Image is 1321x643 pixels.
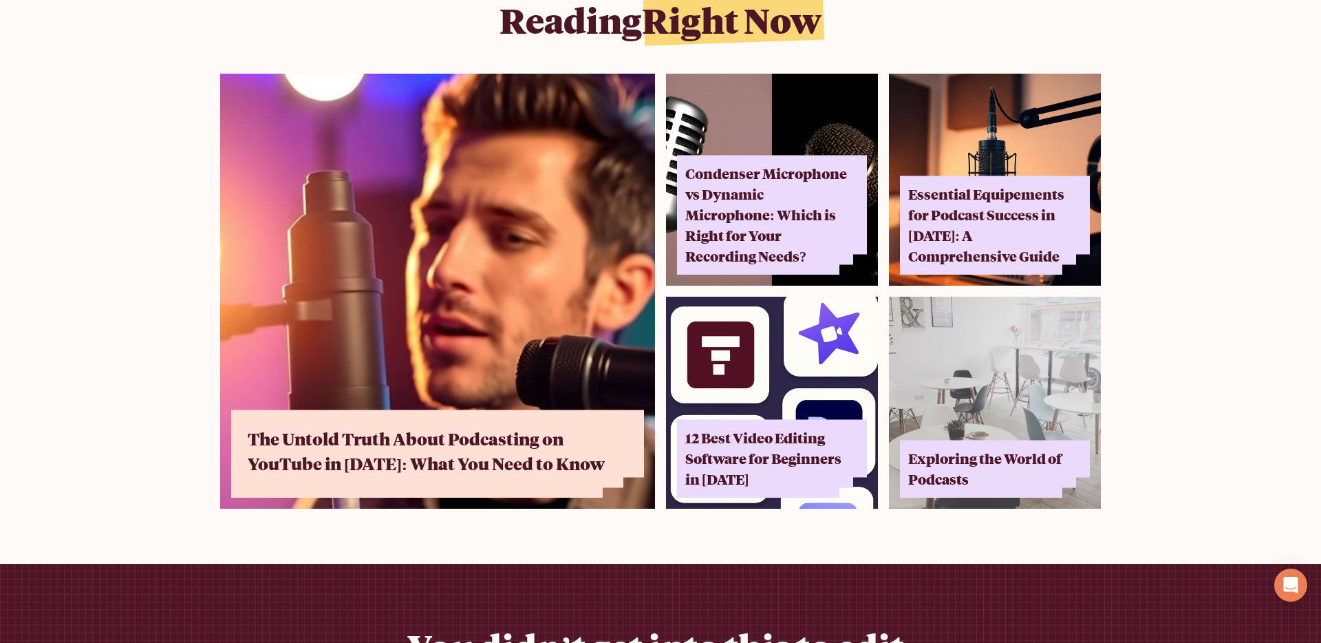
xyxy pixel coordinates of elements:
[220,74,655,509] a: The Untold Truth About Podcasting on YouTube in [DATE]: What You Need to Know
[889,74,1101,286] a: Essential Equipements for Podcast Success in [DATE]: A Comprehensive Guide
[889,74,1101,286] img: Essential Equipements for Podcast Success in 2025: A Comprehensive Guide
[666,297,878,509] a: 12 Best Video Editing Software for Beginners in [DATE]
[220,74,655,509] img: The Untold Truth About Podcasting on YouTube in 2025: What You Need to Know
[889,297,1101,509] img: Exploring the World of Podcasts
[908,184,1073,266] div: Essential Equipements for Podcast Success in [DATE]: A Comprehensive Guide
[666,297,878,509] img: 12 Best Video Editing Software for Beginners in 2025
[248,426,619,476] div: The Untold Truth About Podcasting on YouTube in [DATE]: What You Need to Know
[1274,569,1307,602] div: Open Intercom Messenger
[685,163,850,266] div: Condenser Microphone vs Dynamic Microphone: Which is Right for Your Recording Needs?
[908,448,1073,489] div: Exploring the World of Podcasts
[666,74,878,286] img: Condenser Microphone vs Dynamic Microphone: Which is Right for Your Recording Needs?
[685,428,850,489] div: 12 Best Video Editing Software for Beginners in [DATE]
